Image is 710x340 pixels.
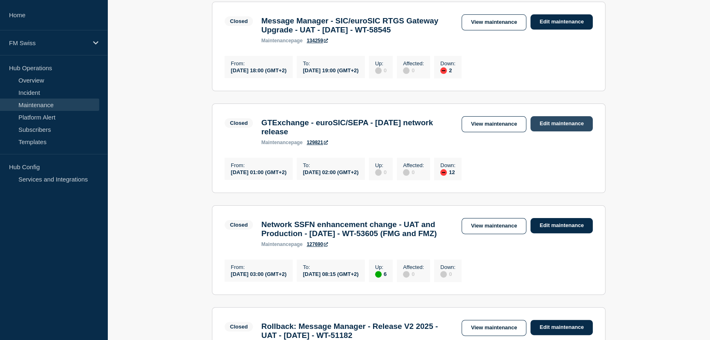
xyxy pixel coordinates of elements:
[530,116,593,131] a: Edit maintenance
[530,14,593,30] a: Edit maintenance
[303,264,359,270] p: To :
[462,218,526,234] a: View maintenance
[303,67,359,74] div: [DATE] 19:00 (GMT+2)
[307,140,328,145] a: 129821
[261,118,453,136] h3: GTExchange - euroSIC/SEPA - [DATE] network release
[403,67,424,74] div: 0
[303,270,359,277] div: [DATE] 08:15 (GMT+2)
[440,162,455,168] p: Down :
[231,67,287,74] div: [DATE] 18:00 (GMT+2)
[375,264,387,270] p: Up :
[261,241,303,247] p: page
[462,14,526,30] a: View maintenance
[261,38,291,44] span: maintenance
[440,67,447,74] div: down
[462,116,526,132] a: View maintenance
[375,271,382,278] div: up
[530,218,593,233] a: Edit maintenance
[403,169,410,176] div: disabled
[230,120,248,126] div: Closed
[303,60,359,67] p: To :
[231,162,287,168] p: From :
[231,60,287,67] p: From :
[261,38,303,44] p: page
[403,67,410,74] div: disabled
[303,168,359,175] div: [DATE] 02:00 (GMT+2)
[307,241,328,247] a: 127690
[230,324,248,330] div: Closed
[440,270,455,278] div: 0
[462,320,526,336] a: View maintenance
[440,169,447,176] div: down
[9,39,88,46] p: FM Swiss
[375,60,387,67] p: Up :
[403,60,424,67] p: Affected :
[375,67,382,74] div: disabled
[440,271,447,278] div: disabled
[261,322,453,340] h3: Rollback: Message Manager - Release V2 2025 - UAT - [DATE] - WT-51182
[440,60,455,67] p: Down :
[231,270,287,277] div: [DATE] 03:00 (GMT+2)
[375,67,387,74] div: 0
[530,320,593,335] a: Edit maintenance
[440,264,455,270] p: Down :
[231,264,287,270] p: From :
[230,222,248,228] div: Closed
[403,264,424,270] p: Affected :
[403,168,424,176] div: 0
[230,18,248,24] div: Closed
[375,168,387,176] div: 0
[307,38,328,44] a: 134259
[440,67,455,74] div: 2
[261,16,453,34] h3: Message Manager - SIC/euroSIC RTGS Gateway Upgrade - UAT - [DATE] - WT-58545
[261,140,303,145] p: page
[375,162,387,168] p: Up :
[440,168,455,176] div: 12
[261,220,453,238] h3: Network SSFN enhancement change - UAT and Production - [DATE] - WT-53605 (FMG and FMZ)
[231,168,287,175] div: [DATE] 01:00 (GMT+2)
[403,270,424,278] div: 0
[261,241,291,247] span: maintenance
[261,140,291,145] span: maintenance
[303,162,359,168] p: To :
[403,162,424,168] p: Affected :
[403,271,410,278] div: disabled
[375,270,387,278] div: 6
[375,169,382,176] div: disabled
